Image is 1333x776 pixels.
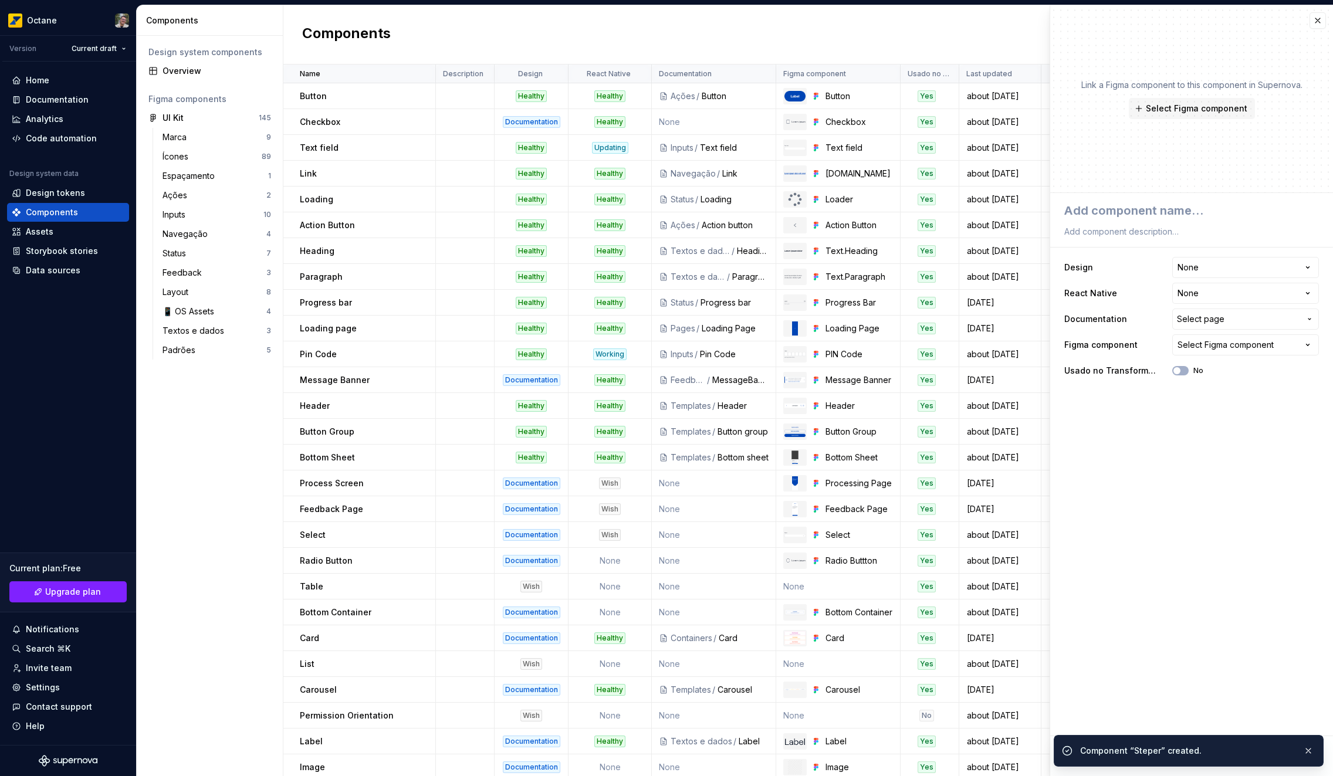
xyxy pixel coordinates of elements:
div: 3 [266,326,271,336]
div: Analytics [26,113,63,125]
p: Design [518,69,543,79]
div: / [694,194,701,205]
div: Status [163,248,191,259]
div: Design system data [9,169,79,178]
div: Yes [918,168,936,179]
div: Paragraph [732,271,769,283]
a: UI Kit145 [144,109,276,127]
div: Yes [918,271,936,283]
p: Action Button [300,219,355,231]
a: Status7 [158,244,276,263]
img: Radio Buttton [784,557,806,564]
div: Updating [592,142,628,154]
div: Progress bar [701,297,769,309]
img: Button [784,91,806,101]
img: Image [788,760,802,774]
img: Checkbox [784,118,806,125]
div: Templates [671,426,711,438]
div: Loader [825,194,893,205]
td: None [652,496,776,522]
svg: Supernova Logo [39,755,97,767]
button: Current draft [66,40,131,57]
label: Documentation [1064,313,1127,325]
p: Radio Button [300,555,353,567]
img: e8093afa-4b23-4413-bf51-00cde92dbd3f.png [8,13,22,28]
img: Text.Heading [784,249,806,252]
div: Healthy [516,194,547,205]
div: Templates [671,452,711,463]
a: Navegação4 [158,225,276,243]
div: 89 [262,152,271,161]
div: Espaçamento [163,170,219,182]
div: Layout [163,286,193,298]
div: / [726,271,732,283]
div: Inputs [671,348,693,360]
div: Wish [520,581,542,592]
div: Inputs [671,142,693,154]
p: Text field [300,142,339,154]
div: Templates [671,400,711,412]
div: Inputs [163,209,190,221]
div: Healthy [516,271,547,283]
div: about [DATE] [960,194,1040,205]
div: Bottom Sheet [825,452,893,463]
span: Select page [1177,313,1224,325]
a: Settings [7,678,129,697]
div: Ícones [163,151,193,162]
p: Heading [300,245,334,257]
div: Loading Page [825,323,893,334]
div: Ações [163,189,192,201]
td: None [776,574,901,599]
div: Home [26,74,49,86]
div: / [706,374,712,386]
div: Navegação [671,168,716,179]
div: Link [722,168,769,179]
div: Data sources [26,265,80,276]
div: Marca [163,131,191,143]
img: PIN Code [784,350,806,357]
img: Text.Paragraph [784,275,806,279]
div: Navegação [163,228,212,240]
div: / [716,168,722,179]
div: Documentation [503,555,560,567]
label: No [1193,366,1203,375]
div: Documentation [503,503,560,515]
div: Yes [918,477,936,489]
div: Assets [26,226,53,238]
div: Healthy [594,168,625,179]
div: Components [26,206,78,218]
p: Pin Code [300,348,337,360]
div: Button group [718,426,769,438]
td: None [652,548,776,574]
a: Overview [144,62,276,80]
div: Search ⌘K [26,643,70,655]
a: Marca9 [158,128,276,147]
div: [DATE] [960,503,1040,515]
div: Documentation [503,374,560,386]
a: Assets [7,222,129,241]
div: Yes [918,297,936,309]
p: Select [300,529,326,541]
div: Design system components [148,46,271,58]
div: Action button [702,219,769,231]
div: 145 [259,113,271,123]
img: Card [784,631,806,644]
a: Ações2 [158,186,276,205]
img: Tiago [115,13,129,28]
p: Process Screen [300,477,364,489]
div: Pages [671,323,695,334]
div: Processing Page [825,477,893,489]
p: Bottom Sheet [300,452,355,463]
div: Help [26,720,45,732]
div: Storybook stories [26,245,98,257]
button: Select Figma component [1129,98,1255,119]
a: 📱 OS Assets4 [158,302,276,321]
img: Bottom Container [784,609,806,615]
img: Feedback Page [792,502,799,516]
div: Settings [26,682,60,693]
img: Loader [788,192,802,206]
div: [DATE] [960,297,1040,309]
div: Action Button [825,219,893,231]
a: Upgrade plan [9,581,127,602]
h2: Components [302,24,391,45]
